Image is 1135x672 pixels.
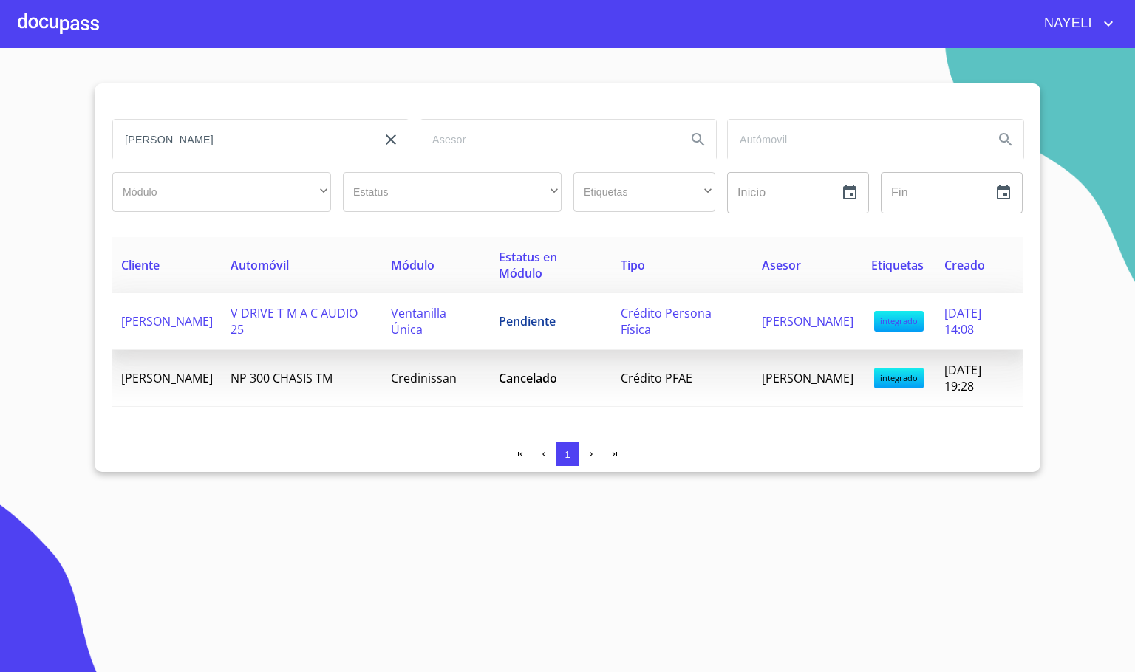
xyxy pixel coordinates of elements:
span: Módulo [391,257,434,273]
span: [PERSON_NAME] [121,370,213,386]
button: clear input [373,122,409,157]
input: search [728,120,982,160]
span: 1 [565,449,570,460]
span: Cancelado [499,370,557,386]
span: V DRIVE T M A C AUDIO 25 [231,305,358,337]
span: Credinissan [391,370,457,386]
span: Cliente [121,257,160,273]
span: Asesor [762,257,801,273]
div: ​ [112,172,331,212]
span: Estatus en Módulo [499,249,557,281]
span: NP 300 CHASIS TM [231,370,333,386]
span: [PERSON_NAME] [762,370,853,386]
span: Automóvil [231,257,289,273]
span: Crédito PFAE [621,370,692,386]
span: Etiquetas [871,257,924,273]
span: integrado [874,368,924,388]
span: NAYELI [1033,12,1100,35]
button: 1 [556,442,579,466]
input: search [420,120,675,160]
span: [DATE] 19:28 [944,362,981,394]
span: [DATE] 14:08 [944,305,981,337]
button: Search [681,122,716,157]
span: Crédito Persona Física [621,305,712,337]
div: ​ [573,172,715,212]
input: search [113,120,367,160]
span: Tipo [621,257,645,273]
span: Creado [944,257,985,273]
span: Pendiente [499,313,556,329]
div: ​ [343,172,562,212]
span: integrado [874,311,924,332]
span: Ventanilla Única [391,305,446,337]
span: [PERSON_NAME] [121,313,213,329]
span: [PERSON_NAME] [762,313,853,329]
button: account of current user [1033,12,1117,35]
button: Search [988,122,1023,157]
